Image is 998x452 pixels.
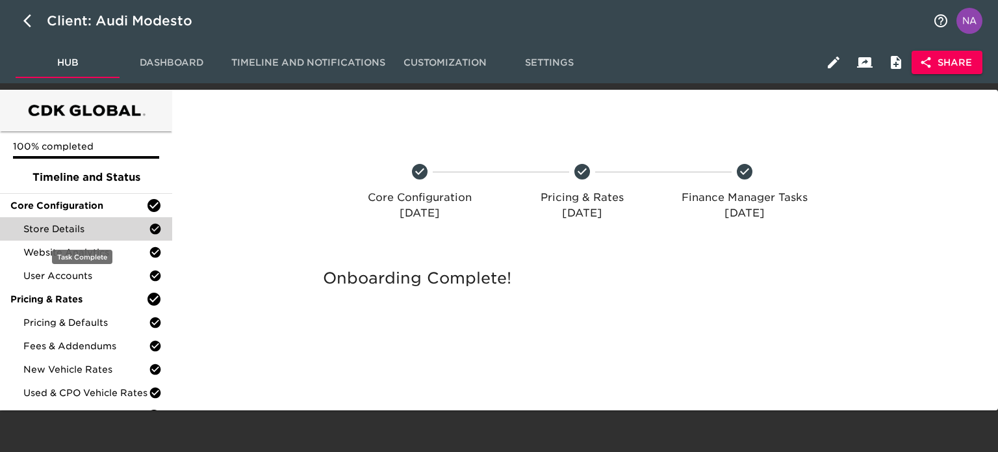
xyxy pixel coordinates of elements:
[23,363,149,376] span: New Vehicle Rates
[956,8,982,34] img: Profile
[23,339,149,352] span: Fees & Addendums
[23,246,149,259] span: Website Analytics
[669,190,821,206] p: Finance Manager Tasks
[10,199,146,212] span: Core Configuration
[849,47,880,78] button: Client View
[23,316,149,329] span: Pricing & Defaults
[127,55,216,71] span: Dashboard
[23,222,149,235] span: Store Details
[818,47,849,78] button: Edit Hub
[47,10,211,31] div: Client: Audi Modesto
[23,386,149,399] span: Used & CPO Vehicle Rates
[10,293,146,306] span: Pricing & Rates
[344,190,496,206] p: Core Configuration
[13,140,159,153] p: 100% completed
[506,190,658,206] p: Pricing & Rates
[323,268,841,289] h5: Onboarding Complete!
[506,206,658,221] p: [DATE]
[912,51,982,75] button: Share
[10,410,146,423] span: Finance Manager Tasks
[669,206,821,221] p: [DATE]
[922,55,972,71] span: Share
[505,55,593,71] span: Settings
[23,269,149,282] span: User Accounts
[23,55,112,71] span: Hub
[10,170,162,185] span: Timeline and Status
[925,5,956,36] button: notifications
[231,55,385,71] span: Timeline and Notifications
[401,55,489,71] span: Customization
[880,47,912,78] button: Internal Notes and Comments
[344,206,496,221] p: [DATE]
